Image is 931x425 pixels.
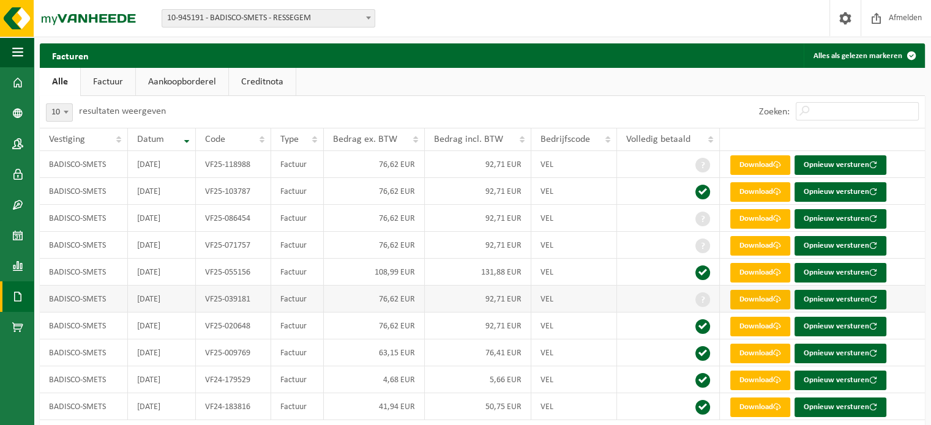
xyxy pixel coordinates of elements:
[128,259,196,286] td: [DATE]
[531,151,617,178] td: VEL
[434,135,503,144] span: Bedrag incl. BTW
[626,135,690,144] span: Volledig betaald
[795,155,886,175] button: Opnieuw versturen
[271,312,323,339] td: Factuur
[531,232,617,259] td: VEL
[531,366,617,393] td: VEL
[324,151,425,178] td: 76,62 EUR
[40,68,80,96] a: Alle
[128,232,196,259] td: [DATE]
[128,339,196,366] td: [DATE]
[40,366,128,393] td: BADISCO-SMETS
[128,312,196,339] td: [DATE]
[128,366,196,393] td: [DATE]
[40,151,128,178] td: BADISCO-SMETS
[128,205,196,232] td: [DATE]
[162,10,375,27] span: 10-945191 - BADISCO-SMETS - RESSEGEM
[795,263,886,283] button: Opnieuw versturen
[196,232,271,259] td: VF25-071757
[40,339,128,366] td: BADISCO-SMETS
[730,371,790,390] a: Download
[196,339,271,366] td: VF25-009769
[196,259,271,286] td: VF25-055156
[531,178,617,205] td: VEL
[730,290,790,309] a: Download
[229,68,296,96] a: Creditnota
[324,286,425,312] td: 76,62 EUR
[271,178,323,205] td: Factuur
[795,209,886,229] button: Opnieuw versturen
[425,286,531,312] td: 92,71 EUR
[324,339,425,366] td: 63,15 EUR
[49,135,85,144] span: Vestiging
[531,286,617,312] td: VEL
[128,151,196,178] td: [DATE]
[40,312,128,339] td: BADISCO-SMETS
[79,106,166,116] label: resultaten weergeven
[40,43,101,67] h2: Facturen
[425,232,531,259] td: 92,71 EUR
[324,393,425,420] td: 41,94 EUR
[425,205,531,232] td: 92,71 EUR
[128,393,196,420] td: [DATE]
[280,135,299,144] span: Type
[162,9,375,28] span: 10-945191 - BADISCO-SMETS - RESSEGEM
[271,151,323,178] td: Factuur
[81,68,135,96] a: Factuur
[425,259,531,286] td: 131,88 EUR
[730,209,790,229] a: Download
[795,397,886,417] button: Opnieuw versturen
[531,339,617,366] td: VEL
[196,286,271,312] td: VF25-039181
[540,135,590,144] span: Bedrijfscode
[40,178,128,205] td: BADISCO-SMETS
[271,232,323,259] td: Factuur
[531,259,617,286] td: VEL
[531,312,617,339] td: VEL
[730,155,790,175] a: Download
[196,178,271,205] td: VF25-103787
[136,68,228,96] a: Aankoopborderel
[40,259,128,286] td: BADISCO-SMETS
[730,182,790,202] a: Download
[196,312,271,339] td: VF25-020648
[324,259,425,286] td: 108,99 EUR
[271,286,323,312] td: Factuur
[324,205,425,232] td: 76,62 EUR
[40,286,128,312] td: BADISCO-SMETS
[324,232,425,259] td: 76,62 EUR
[128,178,196,205] td: [DATE]
[46,103,73,122] span: 10
[324,178,425,205] td: 76,62 EUR
[795,317,886,336] button: Opnieuw versturen
[531,393,617,420] td: VEL
[271,339,323,366] td: Factuur
[47,104,72,121] span: 10
[795,371,886,390] button: Opnieuw versturen
[271,205,323,232] td: Factuur
[425,339,531,366] td: 76,41 EUR
[196,151,271,178] td: VF25-118988
[40,232,128,259] td: BADISCO-SMETS
[730,397,790,417] a: Download
[730,317,790,336] a: Download
[795,290,886,309] button: Opnieuw versturen
[137,135,164,144] span: Datum
[40,205,128,232] td: BADISCO-SMETS
[40,393,128,420] td: BADISCO-SMETS
[271,393,323,420] td: Factuur
[759,107,790,117] label: Zoeken:
[425,151,531,178] td: 92,71 EUR
[425,178,531,205] td: 92,71 EUR
[196,366,271,393] td: VF24-179529
[531,205,617,232] td: VEL
[795,236,886,256] button: Opnieuw versturen
[730,236,790,256] a: Download
[730,263,790,283] a: Download
[425,366,531,393] td: 5,66 EUR
[324,366,425,393] td: 4,68 EUR
[795,182,886,202] button: Opnieuw versturen
[804,43,924,68] button: Alles als gelezen markeren
[196,393,271,420] td: VF24-183816
[425,312,531,339] td: 92,71 EUR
